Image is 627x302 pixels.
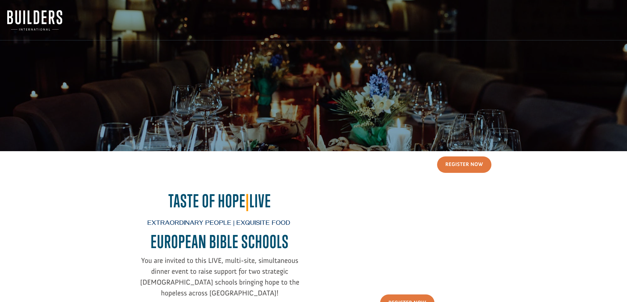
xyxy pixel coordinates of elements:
h2: EUROPEAN BIBLE SCHOOL [136,231,304,255]
h2: Taste of Hope Live [136,191,304,215]
span: You are invited to this LIVE, multi-site, simultaneous dinner event to raise support for two stra... [140,256,300,297]
span: Extraordinary People | Exquisite Food [147,220,290,228]
span: S [282,231,289,252]
img: Builders International [7,10,62,31]
a: Register Now [437,156,491,173]
span: | [246,190,249,211]
iframe: Taste of Hope European Bible Schools - Sizzle Invite Video [323,190,491,285]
